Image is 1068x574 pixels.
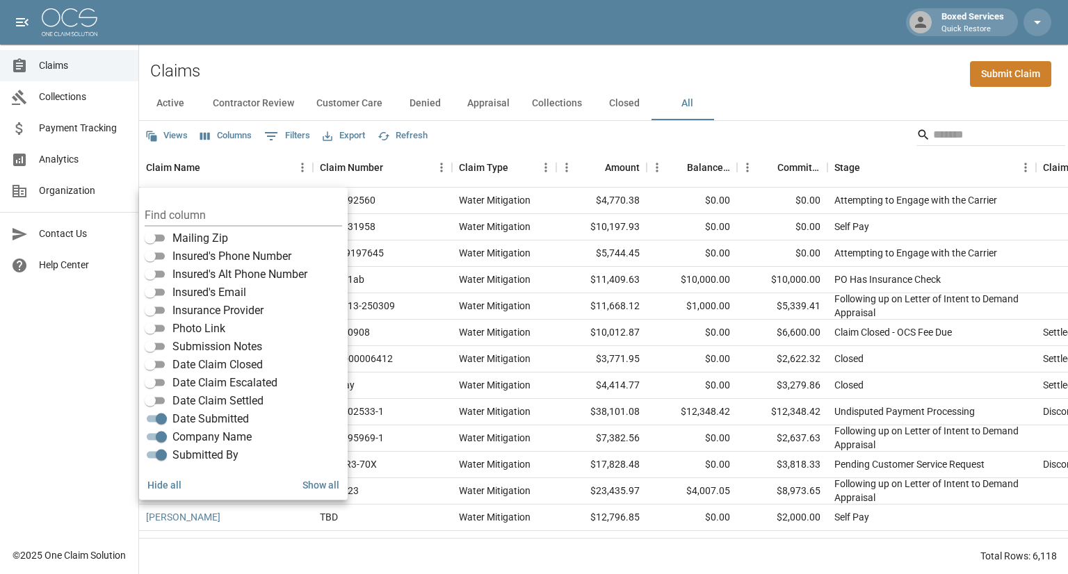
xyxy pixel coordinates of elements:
[834,457,985,471] div: Pending Customer Service Request
[834,246,997,260] div: Attempting to Engage with the Carrier
[737,346,827,372] div: $2,622.32
[459,404,531,418] div: Water Mitigation
[834,325,952,339] div: Claim Closed - OCS Fee Due
[172,320,225,337] span: Photo Link
[508,158,528,177] button: Sort
[827,148,1036,187] div: Stage
[383,158,403,177] button: Sort
[521,87,593,120] button: Collections
[941,24,1004,35] p: Quick Restore
[459,378,531,392] div: Water Mitigation
[647,267,737,293] div: $10,000.00
[556,293,647,320] div: $11,668.12
[834,292,1029,320] div: Following up on Letter of Intent to Demand Appraisal
[556,452,647,478] div: $17,828.48
[297,472,345,498] button: Show all
[647,240,737,267] div: $0.00
[647,372,737,399] div: $0.00
[605,148,640,187] div: Amount
[172,266,307,283] span: Insured's Alt Phone Number
[39,258,127,272] span: Help Center
[459,510,531,524] div: Water Mitigation
[593,87,656,120] button: Closed
[320,431,384,445] div: 5037995969-1
[320,220,375,233] div: 0803731958
[39,58,127,73] span: Claims
[150,61,200,81] h2: Claims
[647,531,737,557] div: $1,000.00
[172,429,252,445] span: Company Name
[834,352,864,366] div: Closed
[647,399,737,425] div: $12,348.42
[758,158,777,177] button: Sort
[556,372,647,399] div: $4,414.77
[172,338,262,355] span: Submission Notes
[374,125,431,147] button: Refresh
[556,505,647,531] div: $12,796.85
[737,399,827,425] div: $12,348.42
[172,393,264,409] span: Date Claim Settled
[737,267,827,293] div: $10,000.00
[834,536,898,550] div: Deductible Due
[737,452,827,478] div: $3,818.33
[172,248,291,265] span: Insured's Phone Number
[459,352,531,366] div: Water Mitigation
[139,87,202,120] button: Active
[172,284,246,301] span: Insured's Email
[834,272,941,286] div: PO Has Insurance Check
[202,87,305,120] button: Contractor Review
[667,158,687,177] button: Sort
[777,148,820,187] div: Committed Amount
[834,424,1029,452] div: Following up on Letter of Intent to Demand Appraisal
[737,425,827,452] div: $2,637.63
[834,510,869,524] div: Self Pay
[394,87,456,120] button: Denied
[556,214,647,240] div: $10,197.93
[737,240,827,267] div: $0.00
[459,193,531,207] div: Water Mitigation
[8,8,36,36] button: open drawer
[556,531,647,557] div: $7,593.56
[459,299,531,313] div: Water Mitigation
[556,157,577,178] button: Menu
[39,227,127,241] span: Contact Us
[860,158,880,177] button: Sort
[320,148,383,187] div: Claim Number
[459,484,531,498] div: Water Mitigation
[459,246,531,260] div: Water Mitigation
[647,293,737,320] div: $1,000.00
[139,188,348,500] div: Select columns
[39,121,127,136] span: Payment Tracking
[172,447,238,464] span: Submitted By
[459,220,531,233] div: Water Mitigation
[459,536,531,550] div: Water Mitigation
[320,246,384,260] div: 01-009197645
[556,148,647,187] div: Amount
[647,148,737,187] div: Balance Due
[139,148,313,187] div: Claim Name
[556,267,647,293] div: $11,409.63
[737,320,827,346] div: $6,600.00
[647,157,667,178] button: Menu
[146,536,220,550] a: [PERSON_NAME]
[556,320,647,346] div: $10,012.87
[647,188,737,214] div: $0.00
[647,320,737,346] div: $0.00
[200,158,220,177] button: Sort
[556,399,647,425] div: $38,101.08
[319,125,369,147] button: Export
[142,125,191,147] button: Views
[556,346,647,372] div: $3,771.95
[737,148,827,187] div: Committed Amount
[936,10,1010,35] div: Boxed Services
[737,478,827,505] div: $8,973.65
[197,125,255,147] button: Select columns
[320,457,377,471] div: 06-87R3-70X
[647,214,737,240] div: $0.00
[146,148,200,187] div: Claim Name
[834,477,1029,505] div: Following up on Letter of Intent to Demand Appraisal
[737,293,827,320] div: $5,339.41
[320,510,338,524] div: TBD
[320,193,375,207] div: 0802992560
[261,125,314,147] button: Show filters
